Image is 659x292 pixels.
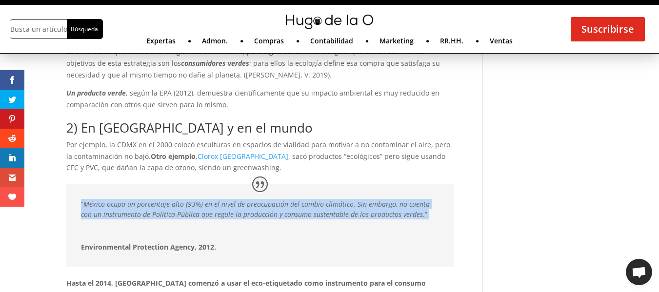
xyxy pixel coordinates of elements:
a: mini-hugo-de-la-o-logo [286,22,373,31]
a: RR.HH. [440,38,463,48]
img: mini-hugo-de-la-o-logo [286,15,373,29]
input: Búsqueda [67,19,102,39]
p: Es un método que vende una imagen eco-sustentable, pero sigue contaminando igual que antes. Los c... [66,46,454,87]
p: , según la EPA (2012), demuestra científicamente que su impacto ambiental es muy reducido en comp... [66,87,454,111]
a: Clorox [GEOGRAPHIC_DATA] [198,152,288,161]
em: México ocupa un porcentaje alto (93%) en el nivel de preocupación del cambio climático. Sin embar... [81,199,430,219]
a: Admon. [202,38,228,48]
input: Busca un artículo [10,19,67,39]
a: Marketing [379,38,414,48]
p: Por ejemplo, la CDMX en el 2000 colocó esculturas en espacios de vialidad para motivar a no conta... [66,139,454,174]
a: Compras [254,38,284,48]
p: “ .” [81,199,439,226]
strong: Un producto verde [66,88,126,97]
div: Chat abierto [626,259,652,285]
a: Expertas [146,38,176,48]
span: Environmental Protection Agency, 2012. [81,242,439,252]
a: Contabilidad [310,38,353,48]
a: Suscribirse [571,17,645,41]
a: Ventas [490,38,513,48]
strong: consumidores verdes [181,58,249,68]
h2: 2) En [GEOGRAPHIC_DATA] y en el mundo [66,121,454,139]
strong: Otro ejemplo [151,152,196,161]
